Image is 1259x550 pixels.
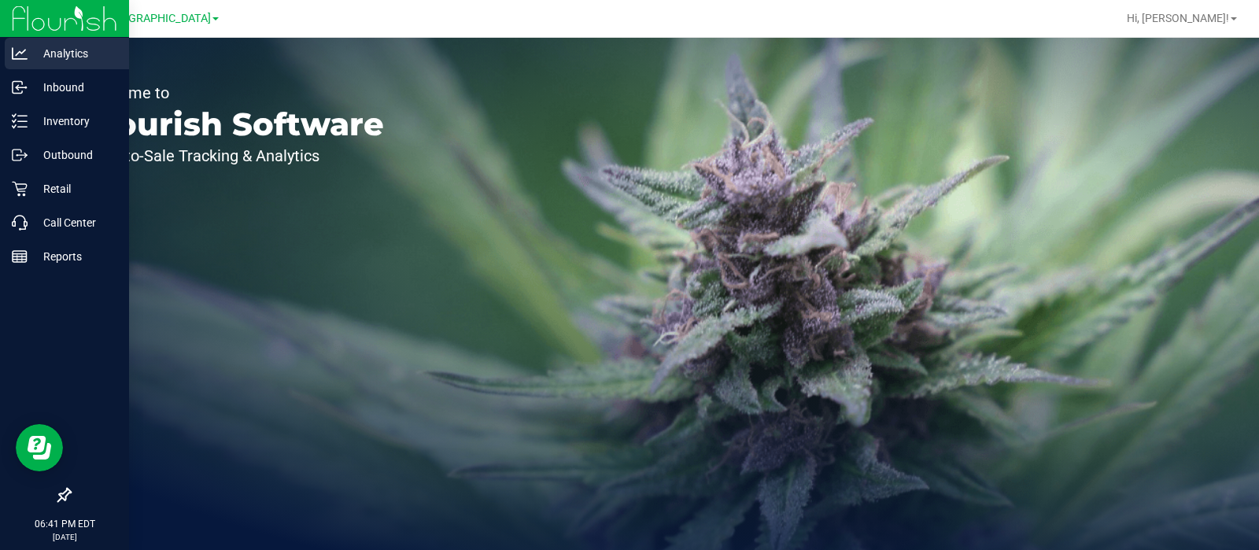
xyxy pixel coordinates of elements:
p: Analytics [28,44,122,63]
inline-svg: Retail [12,181,28,197]
p: Seed-to-Sale Tracking & Analytics [85,148,384,164]
inline-svg: Analytics [12,46,28,61]
p: 06:41 PM EDT [7,517,122,531]
inline-svg: Call Center [12,215,28,231]
p: Reports [28,247,122,266]
p: Retail [28,179,122,198]
span: [GEOGRAPHIC_DATA] [103,12,211,25]
span: Hi, [PERSON_NAME]! [1127,12,1229,24]
p: Welcome to [85,85,384,101]
p: [DATE] [7,531,122,543]
iframe: Resource center [16,424,63,471]
p: Flourish Software [85,109,384,140]
p: Inventory [28,112,122,131]
inline-svg: Outbound [12,147,28,163]
inline-svg: Inbound [12,79,28,95]
p: Call Center [28,213,122,232]
p: Inbound [28,78,122,97]
p: Outbound [28,146,122,164]
inline-svg: Inventory [12,113,28,129]
inline-svg: Reports [12,249,28,264]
